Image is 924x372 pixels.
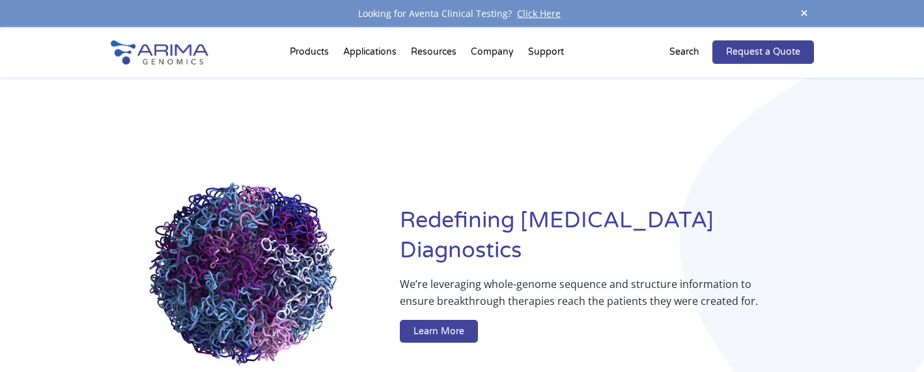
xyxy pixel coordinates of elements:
[669,44,699,61] p: Search
[400,320,478,343] a: Learn More
[400,206,813,276] h1: Redefining [MEDICAL_DATA] Diagnostics
[111,5,814,22] div: Looking for Aventa Clinical Testing?
[111,40,208,64] img: Arima-Genomics-logo
[400,276,761,320] p: We’re leveraging whole-genome sequence and structure information to ensure breakthrough therapies...
[512,7,566,20] a: Click Here
[712,40,814,64] a: Request a Quote
[859,309,924,372] iframe: Chat Widget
